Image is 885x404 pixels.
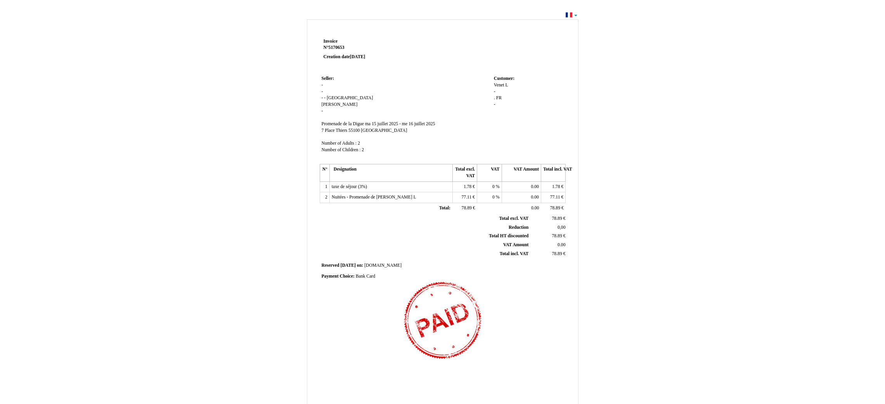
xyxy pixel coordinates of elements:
span: Total excl. VAT [499,216,529,221]
th: Designation [329,164,452,181]
td: € [530,249,567,258]
span: . [494,95,495,100]
span: 55100 [348,128,360,133]
span: 78.89 [552,251,562,256]
span: Promenade de la Digue [322,121,364,126]
span: 5170653 [329,45,345,50]
td: % [477,181,502,192]
span: Bank Card [356,274,375,279]
span: Total: [439,205,450,211]
span: Customer: [494,76,514,81]
td: 2 [320,192,329,203]
strong: N° [324,45,416,51]
td: € [530,214,567,223]
td: € [452,192,477,203]
span: Reduction [509,225,528,230]
span: VAT Amount [503,242,528,247]
span: Number of Adults : [322,141,357,146]
td: € [452,203,477,214]
span: 77.11 [462,195,472,200]
span: Total incl. VAT [500,251,529,256]
span: Seller: [322,76,334,81]
th: VAT Amount [502,164,541,181]
span: [DOMAIN_NAME] [364,263,402,268]
span: Venet [494,83,504,88]
span: Invoice [324,39,338,44]
span: 0.00 [531,205,539,211]
th: N° [320,164,329,181]
span: 0 [492,184,495,189]
td: € [541,203,566,214]
span: FR [496,95,502,100]
span: 2 [362,147,364,152]
span: 7 Place Thiers [322,128,348,133]
span: 0.00 [558,242,565,247]
span: Number of Children : [322,147,361,152]
td: € [541,192,566,203]
span: Payment Choice: [322,274,355,279]
span: 78.89 [550,205,560,211]
span: 0.00 [531,195,539,200]
span: ma 15 juillet 2025 - me 16 juillet 2025 [365,121,435,126]
span: 1.78 [552,184,560,189]
span: - [494,102,495,107]
span: 1.78 [464,184,471,189]
span: Reserved [322,263,339,268]
th: Total excl. VAT [452,164,477,181]
th: VAT [477,164,502,181]
span: [GEOGRAPHIC_DATA] [327,95,373,100]
span: - [494,89,495,94]
span: Nuitées - Promenade de [PERSON_NAME] L [332,195,416,200]
span: L [506,83,508,88]
span: - [322,109,323,114]
span: [GEOGRAPHIC_DATA] [361,128,407,133]
strong: Creation date [324,54,365,59]
span: 2 [358,141,360,146]
span: 78.89 [552,216,562,221]
span: [DATE] [341,263,356,268]
td: € [530,232,567,241]
span: on: [357,263,363,268]
span: Total HT discounted [489,233,528,238]
span: 77.11 [550,195,560,200]
span: - [322,95,323,100]
span: [DATE] [350,54,365,59]
span: - [322,89,323,94]
span: [PERSON_NAME] [322,102,358,107]
td: € [541,181,566,192]
span: - [322,83,323,88]
td: 1 [320,181,329,192]
span: 0 [492,195,495,200]
span: 78.89 [552,233,562,238]
span: taxe de séjour (3%) [332,184,367,189]
td: % [477,192,502,203]
span: 0,00 [558,225,565,230]
span: 78.89 [462,205,472,211]
span: 0.00 [531,184,539,189]
td: € [452,181,477,192]
th: Total incl. VAT [541,164,566,181]
span: - [324,95,326,100]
